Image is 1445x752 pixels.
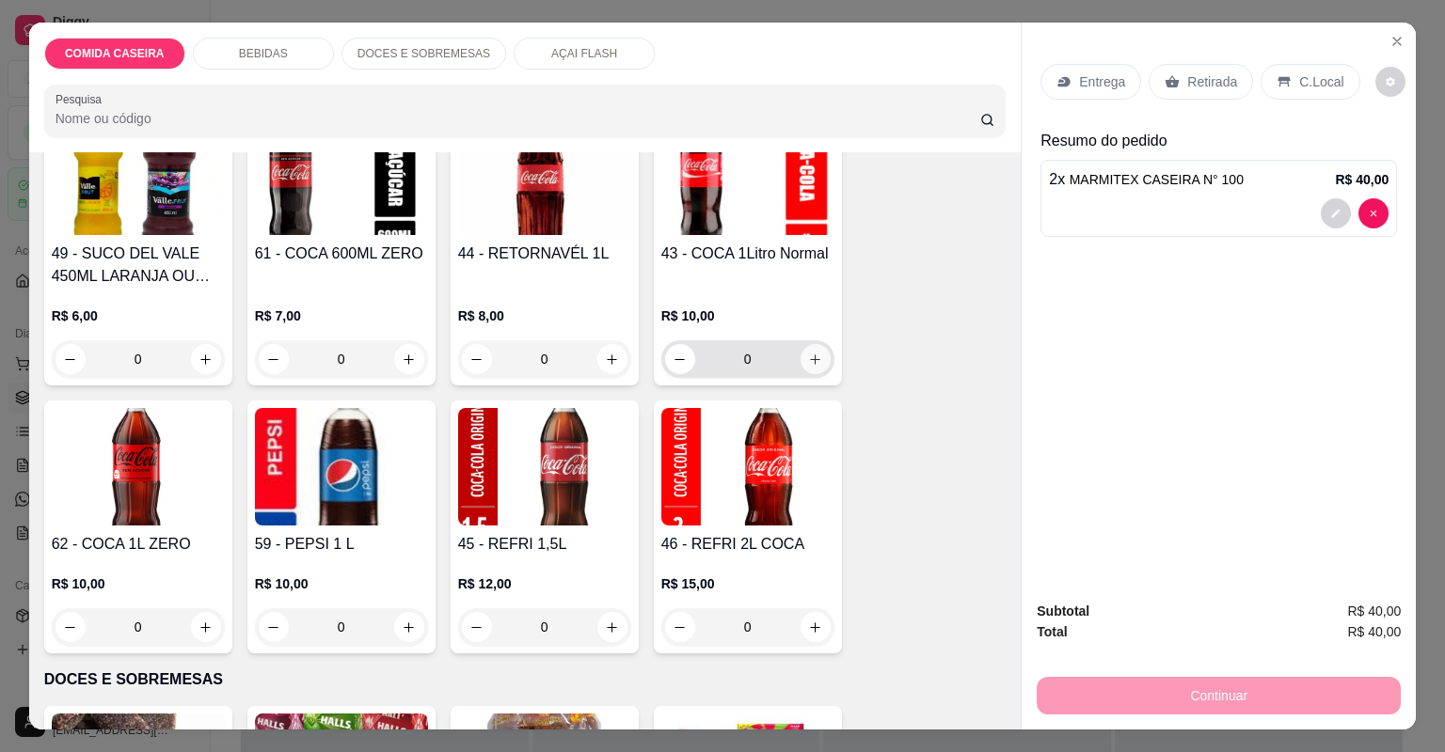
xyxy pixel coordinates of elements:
button: increase-product-quantity [191,612,221,642]
h4: 59 - PEPSI 1 L [255,533,428,556]
p: BEBIDAS [239,46,288,61]
h4: 61 - COCA 600ML ZERO [255,243,428,265]
span: R$ 40,00 [1347,621,1401,642]
p: DOCES E SOBREMESAS [357,46,490,61]
p: COMIDA CASEIRA [65,46,165,61]
p: AÇAI FLASH [551,46,617,61]
p: Retirada [1187,72,1237,91]
h4: 46 - REFRI 2L COCA [661,533,834,556]
p: R$ 40,00 [1335,170,1389,189]
button: decrease-product-quantity [259,612,289,642]
button: decrease-product-quantity [56,344,86,374]
img: product-image [255,408,428,525]
span: MARMITEX CASEIRA N° 100 [1070,172,1244,187]
button: increase-product-quantity [597,344,627,374]
img: product-image [661,408,834,525]
h4: 49 - SUCO DEL VALE 450ML LARANJA OU UVA [52,243,225,288]
h4: 62 - COCA 1L ZERO [52,533,225,556]
p: R$ 6,00 [52,306,225,325]
h4: 44 - RETORNAVÉL 1L [458,243,631,265]
img: product-image [52,117,225,235]
button: decrease-product-quantity [1358,198,1389,228]
button: decrease-product-quantity [1375,67,1405,97]
p: Entrega [1079,72,1125,91]
button: decrease-product-quantity [462,344,492,374]
img: product-image [52,408,225,525]
h4: 45 - REFRI 1,5L [458,533,631,556]
p: R$ 10,00 [255,574,428,593]
p: R$ 8,00 [458,306,631,325]
button: Close [1382,26,1412,56]
p: 2 x [1049,168,1244,191]
p: DOCES E SOBREMESAS [44,668,1007,691]
p: R$ 7,00 [255,306,428,325]
button: increase-product-quantity [394,344,424,374]
button: decrease-product-quantity [259,344,289,374]
button: increase-product-quantity [801,344,831,374]
button: decrease-product-quantity [665,612,695,642]
button: increase-product-quantity [801,612,831,642]
p: R$ 10,00 [661,306,834,325]
button: increase-product-quantity [597,612,627,642]
h4: 43 - COCA 1Litro Normal [661,243,834,265]
button: decrease-product-quantity [462,612,492,642]
p: Resumo do pedido [1040,130,1397,152]
p: R$ 15,00 [661,574,834,593]
p: R$ 10,00 [52,574,225,593]
button: increase-product-quantity [191,344,221,374]
img: product-image [458,117,631,235]
strong: Subtotal [1037,603,1089,619]
button: decrease-product-quantity [1321,198,1351,228]
p: R$ 12,00 [458,574,631,593]
input: Pesquisa [56,109,980,128]
button: decrease-product-quantity [665,344,695,374]
img: product-image [661,117,834,235]
img: product-image [458,408,631,525]
p: C.Local [1299,72,1343,91]
button: increase-product-quantity [394,612,424,642]
img: product-image [255,117,428,235]
button: decrease-product-quantity [56,612,86,642]
strong: Total [1037,624,1067,639]
label: Pesquisa [56,91,108,107]
span: R$ 40,00 [1347,601,1401,621]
